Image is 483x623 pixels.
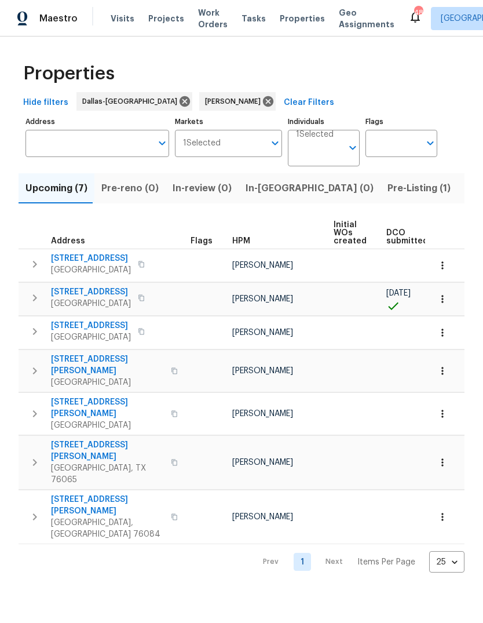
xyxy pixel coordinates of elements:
span: [STREET_ADDRESS][PERSON_NAME] [51,439,164,462]
label: Flags [365,118,437,125]
span: [GEOGRAPHIC_DATA] [51,264,131,276]
span: [PERSON_NAME] [232,329,293,337]
span: 1 Selected [183,139,221,148]
span: Initial WOs created [334,221,367,245]
div: 25 [429,547,464,577]
div: Dallas-[GEOGRAPHIC_DATA] [76,92,192,111]
nav: Pagination Navigation [252,551,464,573]
span: In-[GEOGRAPHIC_DATA] (0) [246,180,374,196]
a: Goto page 1 [294,553,311,571]
span: [STREET_ADDRESS][PERSON_NAME] [51,354,164,377]
span: [STREET_ADDRESS][PERSON_NAME] [51,494,164,517]
span: [GEOGRAPHIC_DATA], [GEOGRAPHIC_DATA] 76084 [51,517,164,540]
span: Geo Assignments [339,7,394,30]
span: Address [51,237,85,245]
span: [PERSON_NAME] [232,261,293,269]
span: [PERSON_NAME] [232,410,293,418]
button: Open [154,135,170,151]
span: [GEOGRAPHIC_DATA] [51,298,131,309]
span: Maestro [39,13,78,24]
span: [PERSON_NAME] [205,96,265,107]
span: Properties [23,68,115,79]
span: [STREET_ADDRESS] [51,320,131,331]
span: [PERSON_NAME] [232,367,293,375]
span: Hide filters [23,96,68,110]
span: Visits [111,13,134,24]
span: Flags [191,237,213,245]
button: Open [422,135,438,151]
span: [GEOGRAPHIC_DATA] [51,377,164,388]
span: In-review (0) [173,180,232,196]
span: Tasks [241,14,266,23]
span: [GEOGRAPHIC_DATA] [51,420,164,431]
button: Open [345,140,361,156]
span: [STREET_ADDRESS] [51,286,131,298]
button: Open [267,135,283,151]
span: Work Orders [198,7,228,30]
span: [PERSON_NAME] [232,458,293,467]
div: 48 [414,7,422,19]
button: Clear Filters [279,92,339,114]
span: [GEOGRAPHIC_DATA], TX 76065 [51,462,164,486]
span: [STREET_ADDRESS][PERSON_NAME] [51,396,164,420]
label: Address [25,118,169,125]
span: [PERSON_NAME] [232,295,293,303]
span: Upcoming (7) [25,180,87,196]
span: Clear Filters [284,96,334,110]
span: 1 Selected [296,130,334,140]
span: DCO submitted [386,229,428,245]
button: Hide filters [19,92,73,114]
p: Items Per Page [357,556,415,568]
span: Properties [280,13,325,24]
label: Individuals [288,118,360,125]
span: Dallas-[GEOGRAPHIC_DATA] [82,96,182,107]
span: [GEOGRAPHIC_DATA] [51,331,131,343]
span: [PERSON_NAME] [232,513,293,521]
span: Pre-reno (0) [101,180,159,196]
span: HPM [232,237,250,245]
span: Projects [148,13,184,24]
div: [PERSON_NAME] [199,92,276,111]
span: Pre-Listing (1) [387,180,451,196]
span: [STREET_ADDRESS] [51,253,131,264]
span: [DATE] [386,289,411,297]
label: Markets [175,118,283,125]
